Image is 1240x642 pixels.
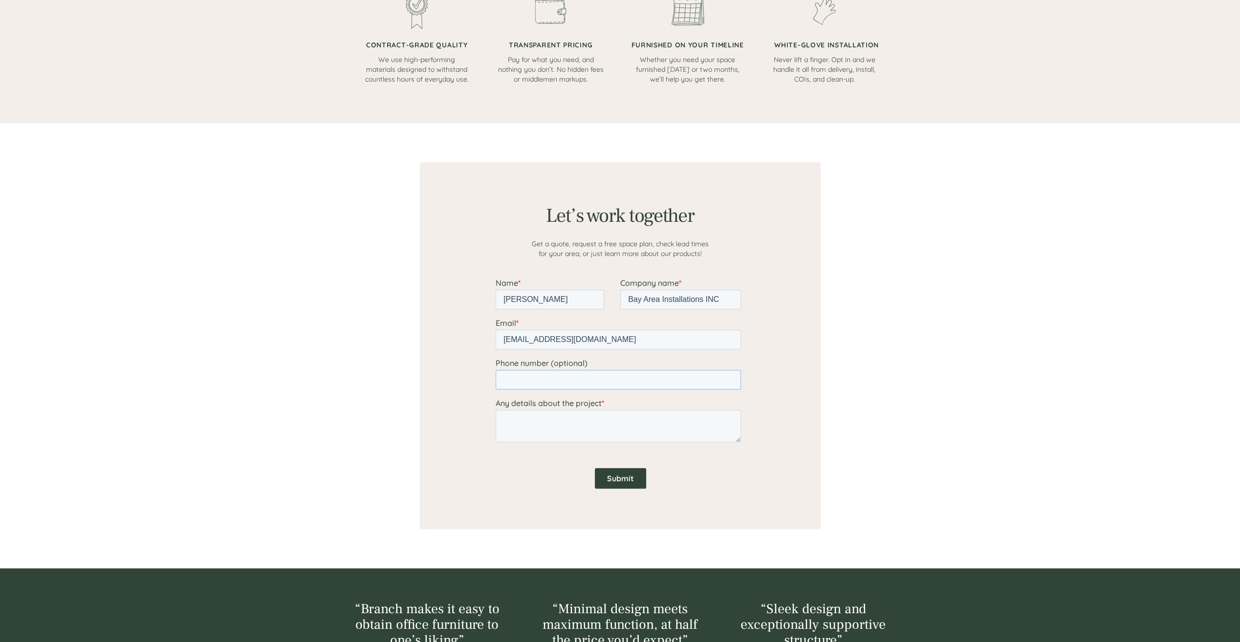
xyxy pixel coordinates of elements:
[366,41,467,49] span: CONTRACT-GRADE QUALITY
[532,239,709,258] span: Get a quote, request a free space plan, check lead times for your area, or just learn more about ...
[509,41,592,49] span: TRANSPARENT PRICING
[365,55,469,84] span: We use high-performing materials designed to withstand countless hours of everyday use.
[545,203,694,228] span: Let’s work together
[773,55,875,84] span: Never lift a finger. Opt in and we handle it all from delivery, install, COIs, and clean-up.
[636,55,740,84] span: Whether you need your space furnished [DATE] or two months, we’ll help you get there.
[631,41,743,49] span: FURNISHED ON YOUR TIMELINE
[498,55,604,84] span: Pay for what you need, and nothing you don’t. No hidden fees or middlemen markups.
[774,41,879,49] span: WHITE-GLOVE INSTALLATION
[496,278,745,505] iframe: Form 0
